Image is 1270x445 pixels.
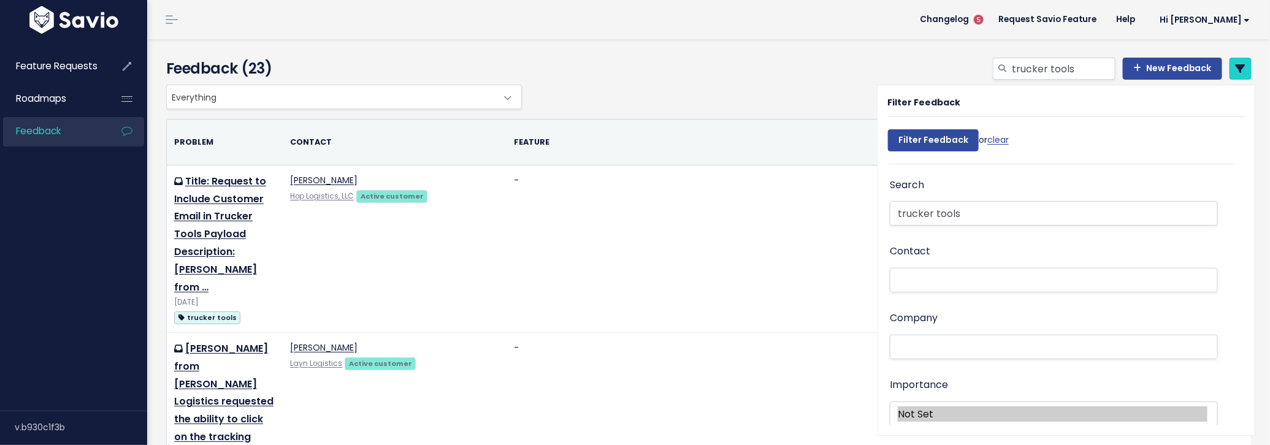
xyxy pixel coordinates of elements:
input: Search feedback... [1011,58,1115,80]
label: Contact [890,243,930,261]
label: Company [890,310,938,327]
span: Hi [PERSON_NAME] [1160,15,1250,25]
div: or [888,123,1009,164]
label: Search [890,177,924,194]
a: Request Savio Feature [989,10,1107,29]
a: Active customer [356,189,427,202]
span: trucker tools [174,311,240,324]
a: [PERSON_NAME] [290,174,358,186]
a: Hi [PERSON_NAME] [1146,10,1260,29]
a: New Feedback [1123,58,1222,80]
option: Not Set [898,406,1207,422]
div: v.b930c1f3b [15,411,147,443]
a: [PERSON_NAME] [290,341,358,354]
option: Nice to have - Brokerage is Ok [898,422,1207,437]
a: Roadmaps [3,85,102,113]
span: Feature Requests [16,59,98,72]
strong: Active customer [361,191,424,201]
a: Feedback [3,117,102,145]
a: Title: Request to Include Customer Email in Trucker Tools Payload Description: [PERSON_NAME] from … [174,174,266,294]
span: Changelog [920,15,969,24]
a: trucker tools [174,310,240,325]
span: Everything [166,85,522,109]
label: Importance [890,376,948,394]
td: - [507,165,930,332]
a: Active customer [345,357,416,369]
strong: Filter Feedback [887,96,960,108]
span: Feedback [16,124,61,137]
span: Roadmaps [16,92,66,105]
a: Help [1107,10,1146,29]
input: Search Feedback [890,201,1218,226]
th: Contact [283,120,507,165]
span: 5 [974,15,984,25]
input: Filter Feedback [888,129,979,151]
span: Everything [167,85,497,108]
strong: Active customer [349,359,412,368]
h4: Feedback (23) [166,58,516,80]
img: logo-white.9d6f32f41409.svg [26,6,121,34]
a: Feature Requests [3,52,102,80]
th: Feature [507,120,930,165]
th: Problem [167,120,283,165]
div: [DATE] [174,296,275,309]
a: Hop Logistics, LLC [290,191,354,201]
a: Layn Logistics [290,359,342,368]
a: clear [987,134,1009,146]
